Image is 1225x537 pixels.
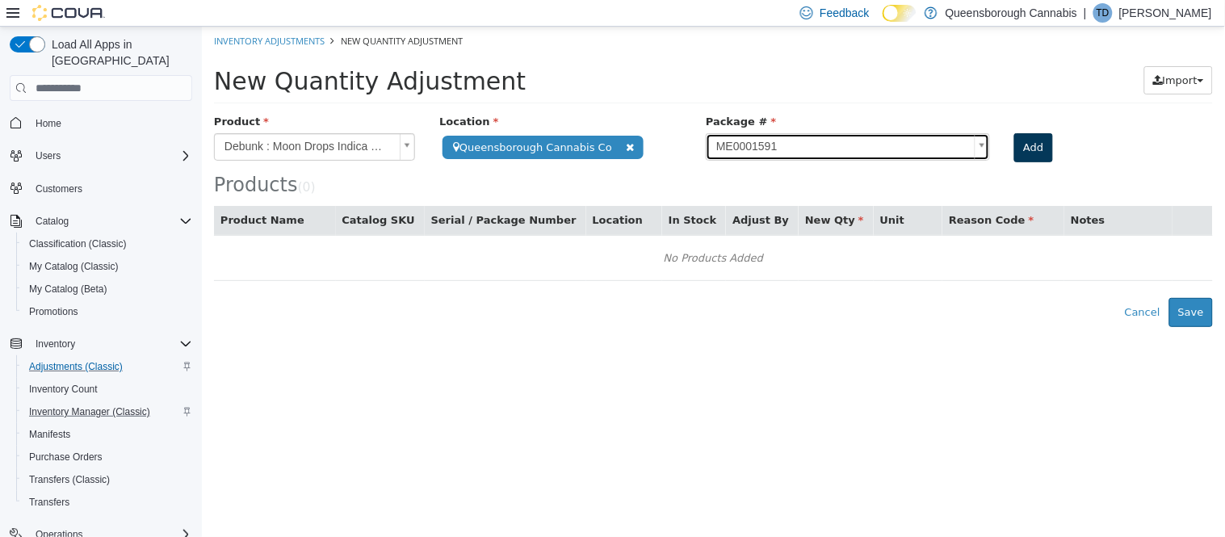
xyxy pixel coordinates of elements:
span: Transfers (Classic) [29,473,110,486]
span: Catalog [36,215,69,228]
span: Promotions [29,305,78,318]
span: Classification (Classic) [29,237,127,250]
a: Transfers [23,493,76,512]
a: Debunk : Moon Drops Indica Liquid Diamonds Vape (1g) [12,107,213,134]
a: My Catalog (Beta) [23,279,114,299]
button: In Stock [467,186,518,202]
a: Promotions [23,302,85,321]
span: Inventory [36,338,75,350]
a: Inventory Manager (Classic) [23,402,157,422]
button: Notes [869,186,906,202]
button: Home [3,111,199,134]
span: Inventory Count [29,383,98,396]
span: My Catalog (Beta) [23,279,192,299]
span: Customers [29,178,192,199]
button: Cancel [914,271,967,300]
span: Manifests [29,428,70,441]
div: No Products Added [23,220,1001,244]
span: Dark Mode [883,22,883,23]
p: Queensborough Cannabis [946,3,1077,23]
button: Purchase Orders [16,446,199,468]
span: Customers [36,182,82,195]
button: Add [812,107,850,136]
button: Transfers [16,491,199,514]
a: ME0001591 [504,107,788,134]
span: New Quantity Adjustment [139,8,261,20]
span: New Qty [603,187,662,199]
p: | [1084,3,1087,23]
span: Home [36,117,61,130]
button: Catalog [29,212,75,231]
a: Purchase Orders [23,447,109,467]
span: Inventory Count [23,380,192,399]
span: New Quantity Adjustment [12,40,324,69]
a: Adjustments (Classic) [23,357,129,376]
span: Purchase Orders [29,451,103,464]
button: Save [967,271,1011,300]
span: Queensborough Cannabis Co [241,109,442,132]
img: Cova [32,5,105,21]
button: Manifests [16,423,199,446]
button: Transfers (Classic) [16,468,199,491]
button: Promotions [16,300,199,323]
span: Manifests [23,425,192,444]
span: ME0001591 [505,107,766,133]
span: Reason Code [747,187,832,199]
a: Transfers (Classic) [23,470,116,489]
span: Catalog [29,212,192,231]
a: My Catalog (Classic) [23,257,125,276]
a: Inventory Adjustments [12,8,123,20]
span: Classification (Classic) [23,234,192,254]
span: Product [12,89,67,101]
button: Customers [3,177,199,200]
span: Inventory Manager (Classic) [23,402,192,422]
button: Adjustments (Classic) [16,355,199,378]
button: My Catalog (Beta) [16,278,199,300]
span: Feedback [820,5,869,21]
span: Location [237,89,296,101]
p: [PERSON_NAME] [1119,3,1212,23]
button: Serial / Package Number [229,186,378,202]
button: Unit [678,186,706,202]
span: TD [1097,3,1110,23]
button: Catalog [3,210,199,233]
button: Inventory [29,334,82,354]
a: Classification (Classic) [23,234,133,254]
button: Adjust By [531,186,590,202]
button: Users [3,145,199,167]
span: Promotions [23,302,192,321]
span: My Catalog (Classic) [23,257,192,276]
span: Transfers (Classic) [23,470,192,489]
span: Adjustments (Classic) [29,360,123,373]
button: My Catalog (Classic) [16,255,199,278]
span: My Catalog (Classic) [29,260,119,273]
input: Dark Mode [883,5,917,22]
span: My Catalog (Beta) [29,283,107,296]
a: Manifests [23,425,77,444]
button: Inventory Manager (Classic) [16,401,199,423]
span: Purchase Orders [23,447,192,467]
span: Adjustments (Classic) [23,357,192,376]
button: Inventory [3,333,199,355]
span: Transfers [23,493,192,512]
button: Users [29,146,67,166]
span: Load All Apps in [GEOGRAPHIC_DATA] [45,36,192,69]
a: Inventory Count [23,380,104,399]
span: Package # [504,89,574,101]
span: Users [29,146,192,166]
span: Products [12,147,96,170]
span: Import [961,48,996,60]
span: 0 [101,153,109,168]
span: Transfers [29,496,69,509]
button: Classification (Classic) [16,233,199,255]
span: Inventory [29,334,192,354]
span: Inventory Manager (Classic) [29,405,150,418]
span: Debunk : Moon Drops Indica Liquid Diamonds Vape (1g) [13,107,191,133]
span: Home [29,112,192,132]
button: Catalog SKU [141,186,216,202]
button: Location [391,186,444,202]
a: Customers [29,179,89,199]
small: ( ) [96,153,114,168]
span: Users [36,149,61,162]
button: Inventory Count [16,378,199,401]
